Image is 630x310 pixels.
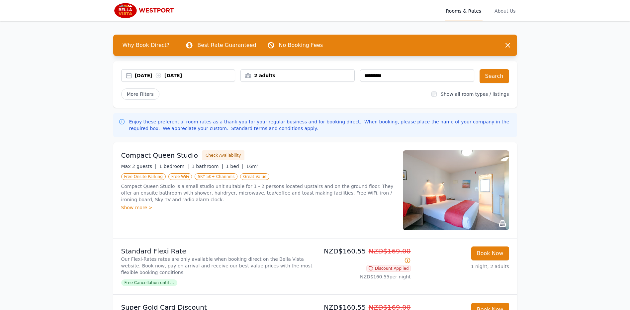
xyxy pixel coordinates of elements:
[369,247,411,255] span: NZD$169.00
[121,279,177,286] span: Free Cancellation until ...
[241,72,354,79] div: 2 adults
[416,263,509,270] p: 1 night, 2 adults
[121,204,395,211] div: Show more >
[121,173,166,180] span: Free Onsite Parking
[121,183,395,203] p: Compact Queen Studio is a small studio unit suitable for 1 - 2 persons located upstairs and on th...
[240,173,269,180] span: Great Value
[121,88,159,100] span: More Filters
[121,256,313,276] p: Our Flexi-Rates rates are only available when booking direct on the Bella Vista website. Book now...
[121,151,198,160] h3: Compact Queen Studio
[113,3,177,19] img: Bella Vista Westport
[202,150,244,160] button: Check Availability
[318,246,411,265] p: NZD$160.55
[441,91,509,97] label: Show all room types / listings
[197,41,256,49] p: Best Rate Guaranteed
[135,72,235,79] div: [DATE] [DATE]
[480,69,509,83] button: Search
[226,164,243,169] span: 1 bed |
[246,164,258,169] span: 16m²
[129,118,512,132] p: Enjoy these preferential room rates as a thank you for your regular business and for booking dire...
[366,265,411,272] span: Discount Applied
[471,246,509,260] button: Book Now
[279,41,323,49] p: No Booking Fees
[159,164,189,169] span: 1 bedroom |
[121,164,157,169] span: Max 2 guests |
[117,39,175,52] span: Why Book Direct?
[168,173,192,180] span: Free WiFi
[192,164,223,169] span: 1 bathroom |
[318,273,411,280] p: NZD$160.55 per night
[121,246,313,256] p: Standard Flexi Rate
[195,173,237,180] span: SKY 50+ Channels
